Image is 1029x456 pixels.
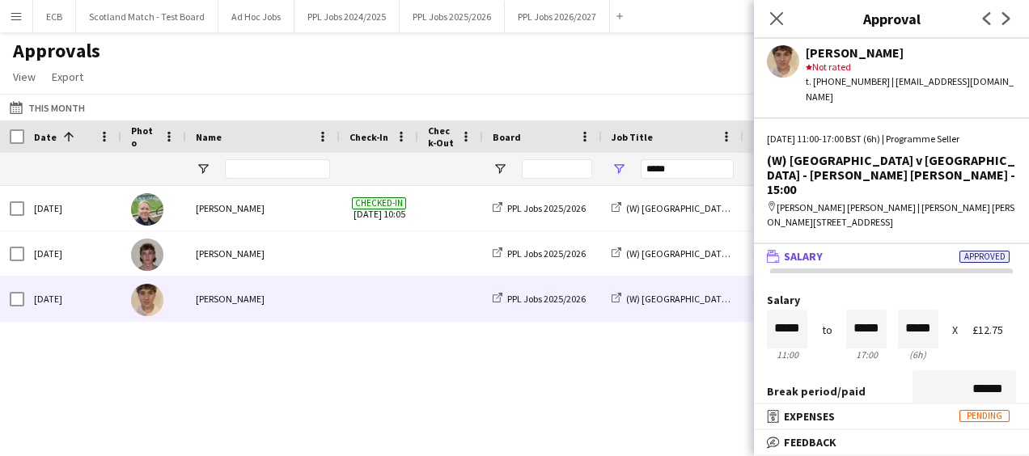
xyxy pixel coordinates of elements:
[626,202,1001,214] span: (W) [GEOGRAPHIC_DATA] v [GEOGRAPHIC_DATA] - [PERSON_NAME] [PERSON_NAME] - 15:00
[131,193,163,226] img: Janie Barron
[743,277,847,321] div: Programme Seller
[196,131,222,143] span: Name
[952,324,958,336] div: X
[131,125,157,149] span: Photo
[753,131,773,143] span: Role
[767,294,1016,306] label: Salary
[428,125,454,149] span: Check-Out
[626,247,1001,260] span: (W) [GEOGRAPHIC_DATA] v [GEOGRAPHIC_DATA] - [PERSON_NAME] [PERSON_NAME] - 15:00
[846,348,887,361] div: 17:00
[6,66,42,87] a: View
[767,153,1016,197] div: (W) [GEOGRAPHIC_DATA] v [GEOGRAPHIC_DATA] - [PERSON_NAME] [PERSON_NAME] - 15:00
[784,435,836,450] span: Feedback
[349,186,409,230] span: [DATE] 10:05
[493,247,586,260] a: PPL Jobs 2025/2026
[754,404,1029,429] mat-expansion-panel-header: ExpensesPending
[784,249,823,264] span: Salary
[76,1,218,32] button: Scotland Match - Test Board
[294,1,400,32] button: PPL Jobs 2024/2025
[186,231,340,276] div: [PERSON_NAME]
[806,60,1016,74] div: Not rated
[898,348,938,361] div: 6h
[743,231,847,276] div: Programme Seller
[186,186,340,230] div: [PERSON_NAME]
[612,293,1001,305] a: (W) [GEOGRAPHIC_DATA] v [GEOGRAPHIC_DATA] - [PERSON_NAME] [PERSON_NAME] - 15:00
[24,277,121,321] div: [DATE]
[13,70,36,84] span: View
[493,162,507,176] button: Open Filter Menu
[493,131,521,143] span: Board
[767,201,1016,230] div: [PERSON_NAME] [PERSON_NAME] | [PERSON_NAME] [PERSON_NAME][STREET_ADDRESS]
[754,8,1029,29] h3: Approval
[24,231,121,276] div: [DATE]
[507,293,586,305] span: PPL Jobs 2025/2026
[24,186,121,230] div: [DATE]
[349,131,388,143] span: Check-In
[959,251,1010,263] span: Approved
[612,202,1001,214] a: (W) [GEOGRAPHIC_DATA] v [GEOGRAPHIC_DATA] - [PERSON_NAME] [PERSON_NAME] - 15:00
[34,131,57,143] span: Date
[612,247,1001,260] a: (W) [GEOGRAPHIC_DATA] v [GEOGRAPHIC_DATA] - [PERSON_NAME] [PERSON_NAME] - 15:00
[493,202,586,214] a: PPL Jobs 2025/2026
[45,66,90,87] a: Export
[131,284,163,316] img: Bertie Hazlewood
[522,159,592,179] input: Board Filter Input
[806,74,1016,103] div: t. [PHONE_NUMBER] | [EMAIL_ADDRESS][DOMAIN_NAME]
[225,159,330,179] input: Name Filter Input
[743,186,847,230] div: Event Manager
[493,293,586,305] a: PPL Jobs 2025/2026
[218,1,294,32] button: Ad Hoc Jobs
[806,45,1016,60] div: [PERSON_NAME]
[767,384,866,399] label: /paid
[626,293,1001,305] span: (W) [GEOGRAPHIC_DATA] v [GEOGRAPHIC_DATA] - [PERSON_NAME] [PERSON_NAME] - 15:00
[641,159,734,179] input: Job Title Filter Input
[612,131,653,143] span: Job Title
[972,324,1016,336] div: £12.75
[754,430,1029,454] mat-expansion-panel-header: Feedback
[959,410,1010,422] span: Pending
[767,384,837,399] span: Break period
[753,162,768,176] button: Open Filter Menu
[52,70,83,84] span: Export
[352,197,406,209] span: Checked-in
[754,244,1029,268] mat-expansion-panel-header: SalaryApproved
[767,348,807,361] div: 11:00
[507,202,586,214] span: PPL Jobs 2025/2026
[767,132,1016,146] div: [DATE] 11:00-17:00 BST (6h) | Programme Seller
[507,247,586,260] span: PPL Jobs 2025/2026
[505,1,610,32] button: PPL Jobs 2026/2027
[186,277,340,321] div: [PERSON_NAME]
[131,239,163,271] img: Guy Hurst
[612,162,626,176] button: Open Filter Menu
[822,324,832,336] div: to
[6,98,88,117] button: This Month
[400,1,505,32] button: PPL Jobs 2025/2026
[33,1,76,32] button: ECB
[784,409,835,424] span: Expenses
[196,162,210,176] button: Open Filter Menu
